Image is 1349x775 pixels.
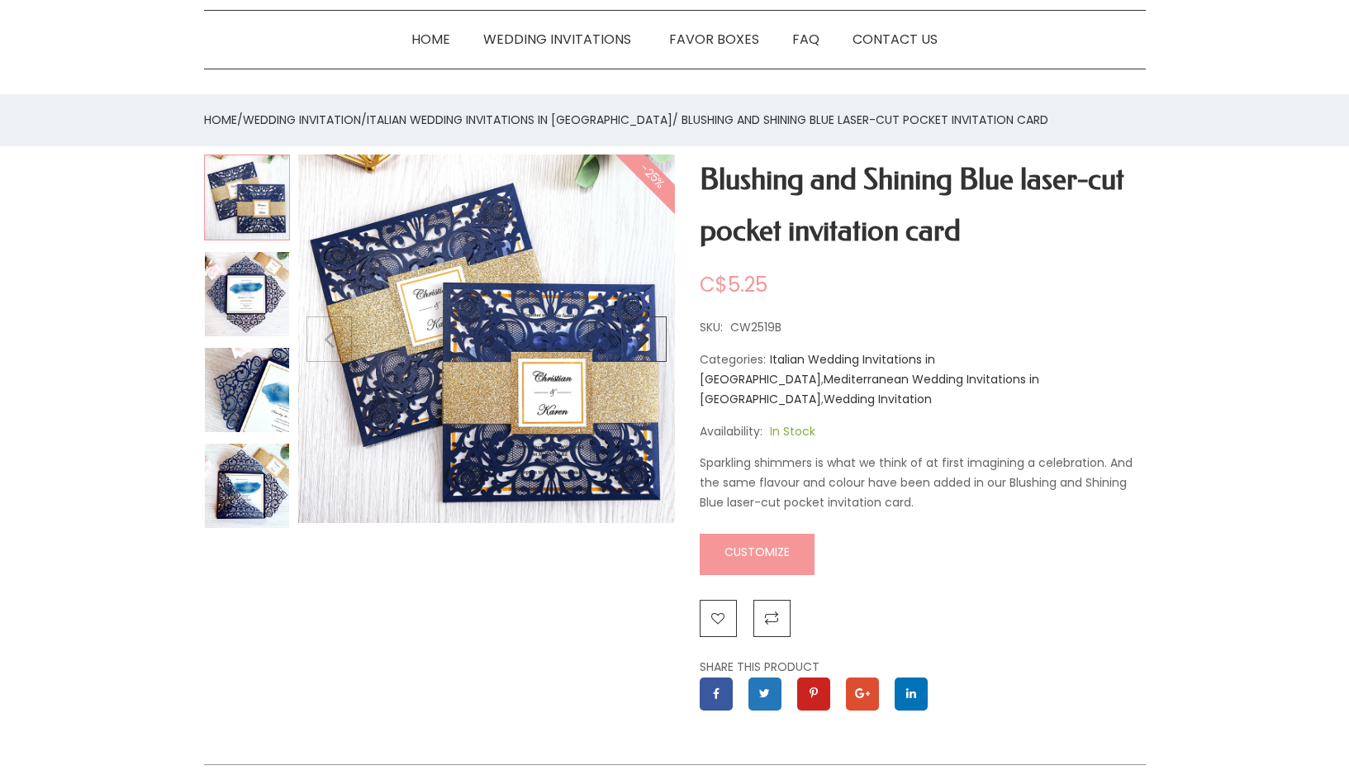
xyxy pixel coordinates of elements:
[243,112,361,128] a: Wedding Invitation
[367,112,672,128] a: Italian Wedding Invitations in [GEOGRAPHIC_DATA]
[204,112,237,128] a: Home
[700,319,723,335] span: SKU:
[700,423,762,440] span: Availability:
[700,271,767,298] span: 5.25
[700,534,815,575] a: Customize
[700,454,1146,512] p: Sparkling shimmers is what we think of at first imagining a celebration. And the same flavour and...
[653,27,776,51] a: Favor Boxes
[700,351,935,387] a: Italian Wedding Invitations in [GEOGRAPHIC_DATA]
[700,155,1146,255] h1: Blushing and Shining Blue laser-cut pocket invitation card
[770,422,815,442] span: In Stock
[700,658,1146,711] div: SHARE THIS PRODUCT
[621,155,667,523] div: Next slide
[467,27,653,51] a: Wedding Invitations
[700,351,1039,407] span: , ,
[824,391,932,407] a: Wedding Invitation
[700,351,766,368] span: Categories:
[836,27,954,51] a: Contact Us
[700,371,1039,407] a: Mediterranean Wedding Invitations in [GEOGRAPHIC_DATA]
[395,27,467,51] a: Home
[700,271,728,298] span: C$
[730,319,781,335] span: CW2519B
[776,27,836,51] a: FAQ
[204,111,1146,131] nav: / / / Blushing and Shining Blue laser-cut pocket invitation card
